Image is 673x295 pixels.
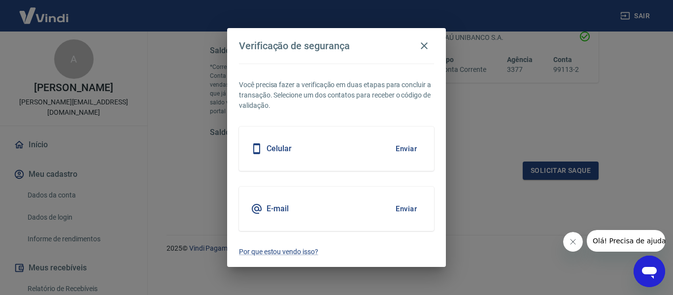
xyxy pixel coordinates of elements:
button: Enviar [390,138,422,159]
h5: Celular [267,144,292,154]
span: Olá! Precisa de ajuda? [6,7,83,15]
button: Enviar [390,198,422,219]
p: Você precisa fazer a verificação em duas etapas para concluir a transação. Selecione um dos conta... [239,80,434,111]
a: Por que estou vendo isso? [239,247,434,257]
iframe: Botão para abrir a janela de mensagens [634,256,665,287]
iframe: Mensagem da empresa [587,230,665,252]
h4: Verificação de segurança [239,40,350,52]
iframe: Fechar mensagem [563,232,583,252]
h5: E-mail [267,204,289,214]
